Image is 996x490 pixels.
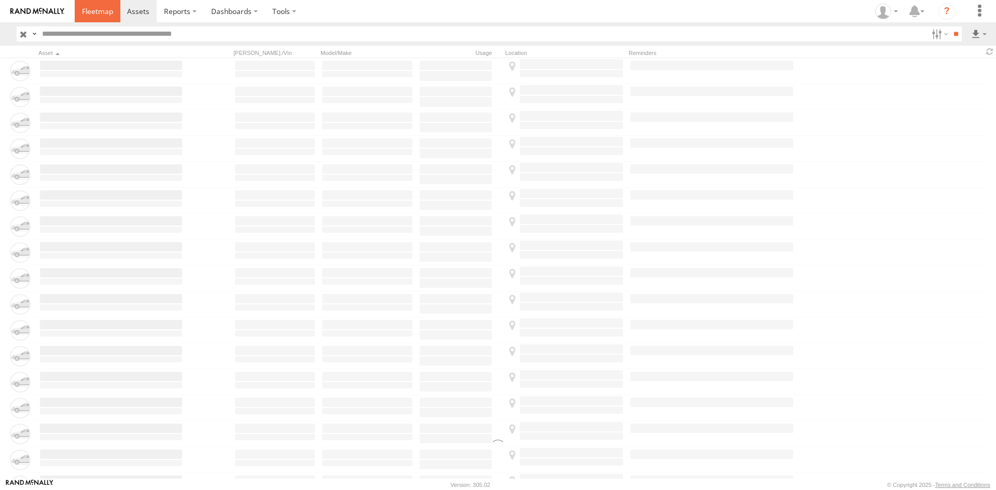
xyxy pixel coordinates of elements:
[6,480,53,490] a: Visit our Website
[970,26,988,41] label: Export results as...
[928,26,950,41] label: Search Filter Options
[38,49,184,57] div: Click to Sort
[872,4,902,19] div: Zulema McIntosch
[233,49,316,57] div: [PERSON_NAME]./Vin
[321,49,414,57] div: Model/Make
[629,49,795,57] div: Reminders
[418,49,501,57] div: Usage
[938,3,955,20] i: ?
[887,482,990,488] div: © Copyright 2025 -
[984,47,996,57] span: Refresh
[451,482,490,488] div: Version: 305.02
[935,482,990,488] a: Terms and Conditions
[10,8,64,15] img: rand-logo.svg
[30,26,38,41] label: Search Query
[505,49,625,57] div: Location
